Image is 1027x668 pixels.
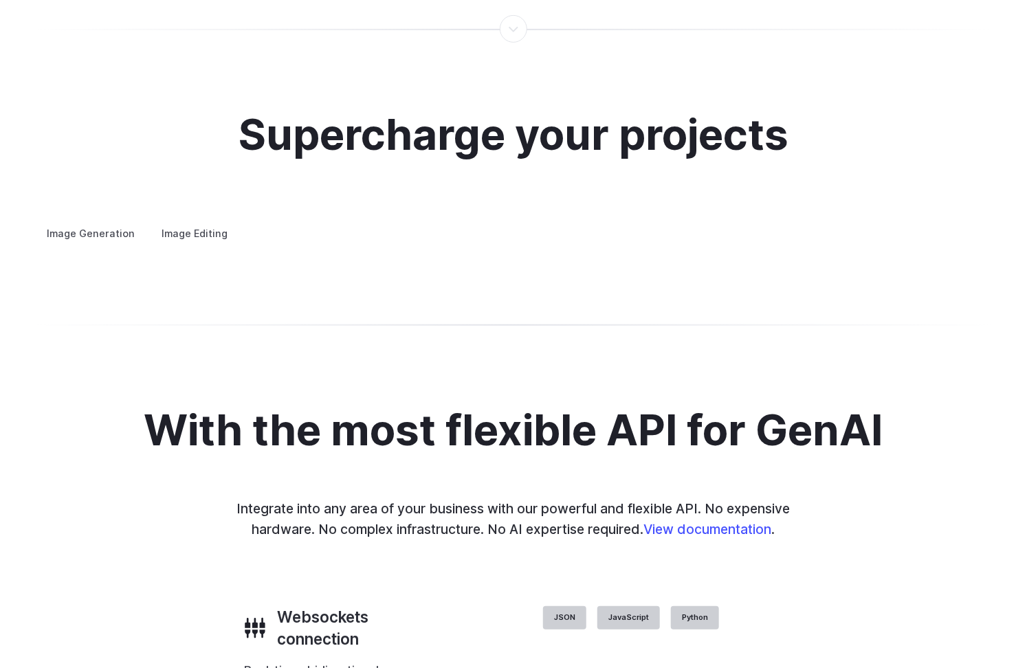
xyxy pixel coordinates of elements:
[597,606,660,630] label: JavaScript
[144,407,883,454] h2: With the most flexible API for GenAI
[671,606,719,630] label: Python
[150,221,239,245] label: Image Editing
[543,606,586,630] label: JSON
[35,221,146,245] label: Image Generation
[228,498,799,540] p: Integrate into any area of your business with our powerful and flexible API. No expensive hardwar...
[644,521,772,537] a: View documentation
[277,606,446,650] h3: Websockets connection
[239,111,788,158] h2: Supercharge your projects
